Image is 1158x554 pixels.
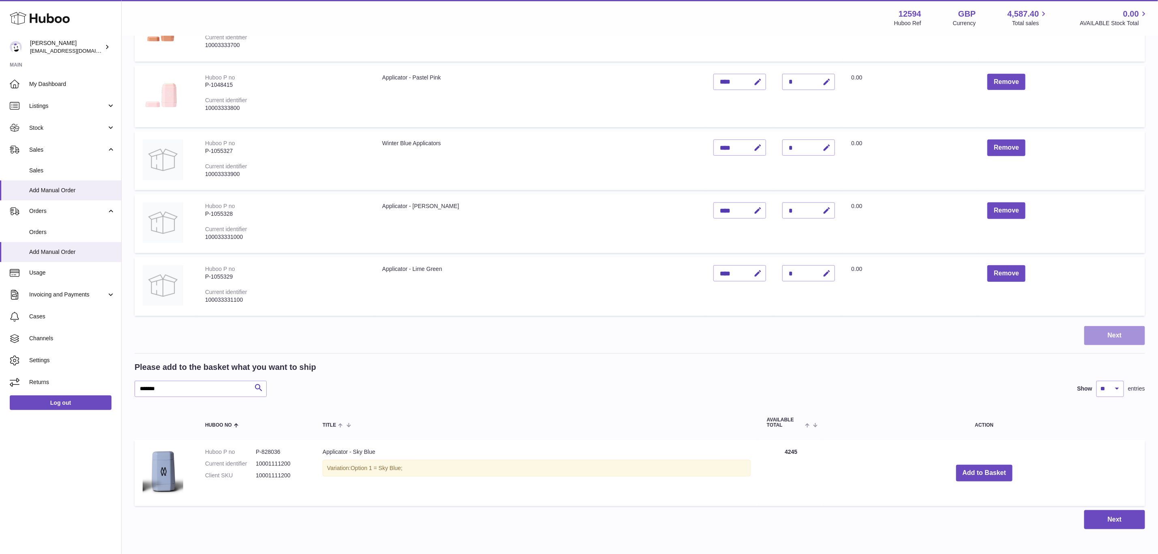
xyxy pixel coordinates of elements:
[205,210,366,218] div: P-1055328
[205,226,247,232] div: Current identifier
[1084,326,1145,345] button: Next
[205,296,366,304] div: 100033331100
[29,228,115,236] span: Orders
[374,66,705,128] td: Applicator - Pastel Pink
[29,167,115,174] span: Sales
[205,203,235,209] div: Huboo P no
[30,39,103,55] div: [PERSON_NAME]
[205,266,235,272] div: Huboo P no
[851,74,862,81] span: 0.00
[29,356,115,364] span: Settings
[29,248,115,256] span: Add Manual Order
[1128,385,1145,393] span: entries
[374,194,705,253] td: Applicator - [PERSON_NAME]
[894,19,921,27] div: Huboo Ref
[205,163,247,170] div: Current identifier
[323,423,336,428] span: Title
[205,289,247,295] div: Current identifier
[205,460,256,468] dt: Current identifier
[1080,19,1148,27] span: AVAILABLE Stock Total
[824,409,1145,436] th: Action
[767,417,803,428] span: AVAILABLE Total
[10,395,111,410] a: Log out
[205,140,235,146] div: Huboo P no
[1123,9,1139,19] span: 0.00
[205,273,366,281] div: P-1055329
[205,104,366,112] div: 10003333800
[205,74,235,81] div: Huboo P no
[135,362,316,373] h2: Please add to the basket what you want to ship
[205,147,366,155] div: P-1055327
[1080,9,1148,27] a: 0.00 AVAILABLE Stock Total
[30,47,119,54] span: [EMAIL_ADDRESS][DOMAIN_NAME]
[29,124,107,132] span: Stock
[987,140,1025,156] button: Remove
[205,170,366,178] div: 10003333900
[205,97,247,103] div: Current identifier
[205,34,247,41] div: Current identifier
[10,41,22,53] img: internalAdmin-12594@internal.huboo.com
[205,81,366,89] div: P-1048415
[956,465,1013,481] button: Add to Basket
[1077,385,1092,393] label: Show
[899,9,921,19] strong: 12594
[29,335,115,342] span: Channels
[29,269,115,277] span: Usage
[29,102,107,110] span: Listings
[205,41,366,49] div: 10003333700
[851,140,862,146] span: 0.00
[29,207,107,215] span: Orders
[323,460,751,477] div: Variation:
[256,472,306,479] dd: 10001111200
[351,465,402,471] span: Option 1 = Sky Blue;
[29,313,115,320] span: Cases
[143,265,183,306] img: Applicator - Lime Green
[29,378,115,386] span: Returns
[987,265,1025,282] button: Remove
[374,257,705,316] td: Applicator - Lime Green
[958,9,976,19] strong: GBP
[143,202,183,243] img: Applicator - Tiffany Blue
[143,140,183,180] img: Winter Blue Applicators
[256,460,306,468] dd: 10001111200
[1012,19,1048,27] span: Total sales
[851,266,862,272] span: 0.00
[29,187,115,194] span: Add Manual Order
[143,74,183,118] img: Applicator - Pastel Pink
[29,146,107,154] span: Sales
[205,448,256,456] dt: Huboo P no
[205,423,232,428] span: Huboo no
[1008,9,1049,27] a: 4,587.40 Total sales
[315,440,759,506] td: Applicator - Sky Blue
[29,80,115,88] span: My Dashboard
[256,448,306,456] dd: P-828036
[374,131,705,190] td: Winter Blue Applicators
[1084,510,1145,529] button: Next
[987,74,1025,90] button: Remove
[205,233,366,241] div: 100033331000
[29,291,107,298] span: Invoicing and Payments
[987,202,1025,219] button: Remove
[851,203,862,209] span: 0.00
[205,472,256,479] dt: Client SKU
[1008,9,1039,19] span: 4,587.40
[143,448,183,496] img: Applicator - Sky Blue
[953,19,976,27] div: Currency
[759,440,824,506] td: 4245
